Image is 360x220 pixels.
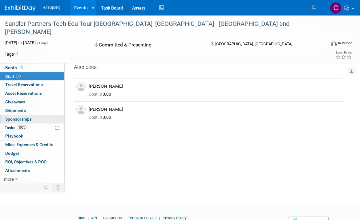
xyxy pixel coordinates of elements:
span: Budget [5,151,19,156]
a: Budget [0,149,64,158]
span: 0.00 [89,92,114,97]
div: Committed & Presenting [93,40,201,50]
img: Format-Inperson.png [331,41,337,46]
span: Giveaways [5,99,25,104]
span: Booth not reserved yet [18,65,24,70]
span: AireSpring [43,5,60,10]
a: more [0,175,64,183]
a: ROI, Objectives & ROO [0,158,64,166]
a: Travel Reservations [0,81,64,89]
td: Personalize Event Tab Strip [41,183,52,191]
td: Tags [5,51,18,57]
span: Travel Reservations [5,82,43,87]
span: Cost: $ [89,92,103,97]
span: 100% [17,125,27,130]
a: Attachments [0,166,64,175]
span: more [4,177,14,182]
img: Associate-Profile-5.png [76,82,86,91]
a: Tasks100% [0,124,64,132]
span: Asset Reservations [5,91,42,96]
div: In-Person [338,41,352,46]
span: Playbook [5,134,23,138]
td: Toggle Event Tabs [52,183,65,191]
a: Asset Reservations [0,89,64,98]
div: Sandler Partners Tech Edu Tour [GEOGRAPHIC_DATA], [GEOGRAPHIC_DATA] - [GEOGRAPHIC_DATA] and [PERS... [3,18,318,37]
img: ExhibitDay [5,5,36,11]
div: [PERSON_NAME] [89,106,341,112]
span: Booth [5,65,24,70]
span: Misc. Expenses & Credits [5,142,53,147]
a: Misc. Expenses & Credits [0,141,64,149]
div: Event Rating [335,51,352,54]
a: Sponsorships [0,115,64,123]
span: Cost: $ [89,115,103,120]
img: Associate-Profile-5.png [76,105,86,114]
div: [PERSON_NAME] [89,83,341,89]
span: 0.00 [89,115,114,120]
a: Giveaways [0,98,64,106]
div: Event Format [298,40,352,49]
span: Shipments [5,108,26,113]
span: Sponsorships [5,117,32,122]
span: [GEOGRAPHIC_DATA], [GEOGRAPHIC_DATA] [215,42,292,46]
span: (1 day) [37,41,48,45]
a: Staff2 [0,72,64,81]
span: Tasks [5,125,27,130]
span: 2 [16,74,21,78]
img: Christine Silvestri [330,2,342,14]
a: Booth [0,64,64,72]
a: Playbook [0,132,64,140]
span: Attachments [5,168,30,173]
span: [DATE] [DATE] [5,40,36,45]
span: to [17,40,23,45]
a: Shipments [0,106,64,115]
span: ROI, Objectives & ROO [5,159,47,164]
div: Attendees: [74,64,343,72]
span: Staff [5,74,21,79]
